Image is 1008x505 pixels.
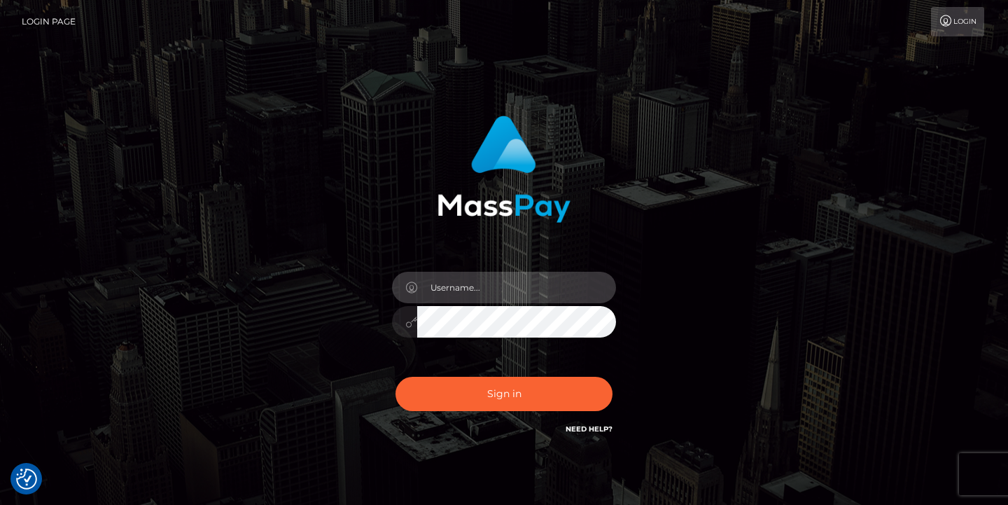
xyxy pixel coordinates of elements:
[22,7,76,36] a: Login Page
[417,272,616,303] input: Username...
[437,116,570,223] img: MassPay Login
[931,7,984,36] a: Login
[395,377,612,411] button: Sign in
[566,424,612,434] a: Need Help?
[16,469,37,490] button: Consent Preferences
[16,469,37,490] img: Revisit consent button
